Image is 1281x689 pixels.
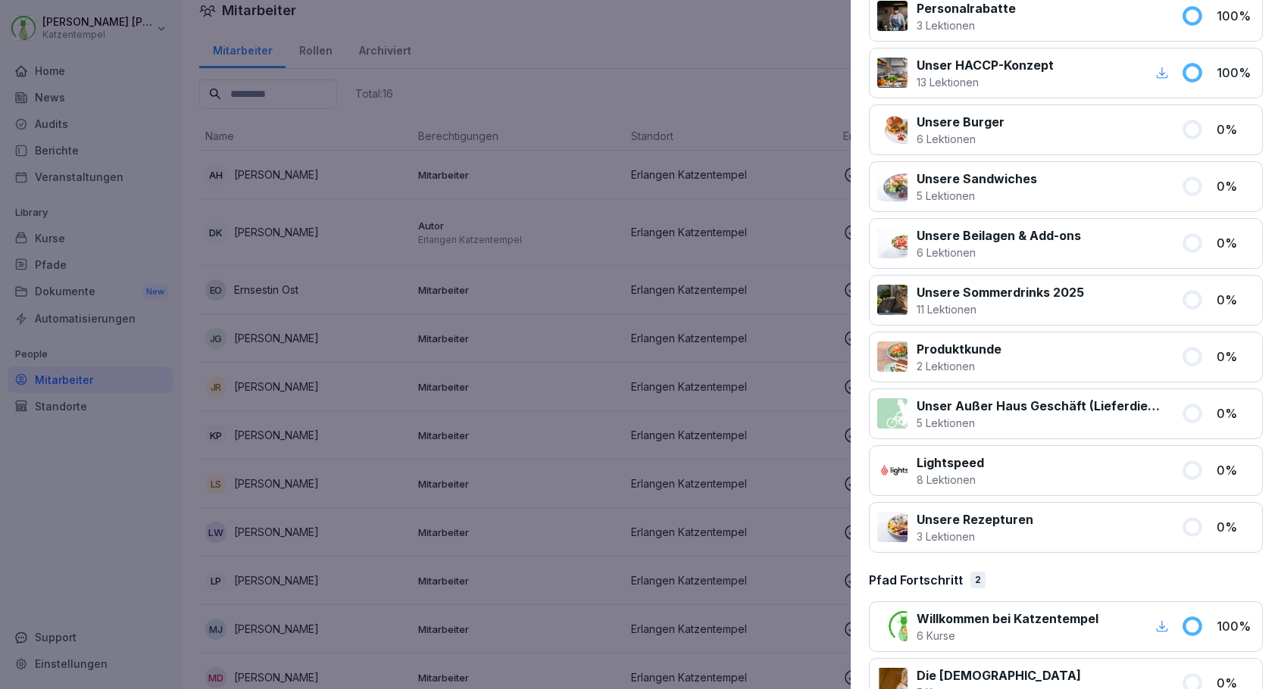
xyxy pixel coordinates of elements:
p: Pfad Fortschritt [869,571,963,589]
p: 0 % [1217,120,1254,139]
p: 0 % [1217,348,1254,366]
p: 3 Lektionen [917,528,1033,544]
p: 6 Lektionen [917,131,1004,147]
p: 100 % [1217,7,1254,25]
p: 0 % [1217,518,1254,536]
p: 0 % [1217,404,1254,422]
p: 2 Lektionen [917,358,1001,374]
p: 5 Lektionen [917,415,1163,431]
p: 0 % [1217,234,1254,252]
p: 100 % [1217,64,1254,82]
p: Unsere Burger [917,113,1004,131]
p: Unsere Rezepturen [917,510,1033,528]
p: Willkommen bei Katzentempel [917,609,1098,628]
div: 2 [970,572,986,588]
p: Produktkunde [917,340,1001,358]
p: Unsere Sandwiches [917,170,1037,188]
p: 0 % [1217,291,1254,309]
p: Lightspeed [917,454,984,472]
p: Unsere Beilagen & Add-ons [917,226,1081,245]
p: 0 % [1217,461,1254,479]
p: 8 Lektionen [917,472,984,488]
p: Die [DEMOGRAPHIC_DATA] [917,666,1081,684]
p: Unser Außer Haus Geschäft (Lieferdienste) [917,397,1163,415]
p: 6 Kurse [917,628,1098,644]
p: 0 % [1217,177,1254,195]
p: 5 Lektionen [917,188,1037,204]
p: Unsere Sommerdrinks 2025 [917,283,1084,301]
p: 100 % [1217,617,1254,635]
p: 13 Lektionen [917,74,1054,90]
p: 11 Lektionen [917,301,1084,317]
p: 6 Lektionen [917,245,1081,260]
p: Unser HACCP-Konzept [917,56,1054,74]
p: 3 Lektionen [917,17,1016,33]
